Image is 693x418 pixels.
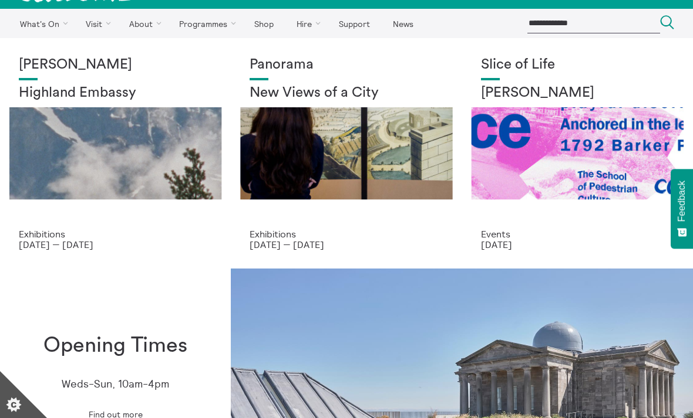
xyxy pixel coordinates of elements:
h2: Highland Embassy [19,85,212,101]
a: Collective Panorama June 2025 small file 8 Panorama New Views of a City Exhibitions [DATE] — [DATE] [231,38,462,269]
a: About [119,9,167,38]
p: Exhibitions [250,229,443,239]
h2: [PERSON_NAME] [481,85,674,101]
p: Exhibitions [19,229,212,239]
a: Support [328,9,380,38]
p: [DATE] — [DATE] [250,239,443,250]
p: [DATE] — [DATE] [19,239,212,250]
button: Feedback - Show survey [671,169,693,249]
h2: New Views of a City [250,85,443,101]
a: News [382,9,423,38]
span: Feedback [677,181,687,222]
h1: Opening Times [43,334,187,358]
a: Shop [244,9,284,38]
a: Programmes [169,9,242,38]
p: [DATE] [481,239,674,250]
h1: Slice of Life [481,57,674,73]
p: Events [481,229,674,239]
a: Webposter copy Slice of Life [PERSON_NAME] Events [DATE] [462,38,693,269]
h1: [PERSON_NAME] [19,57,212,73]
a: Hire [287,9,327,38]
p: Weds-Sun, 10am-4pm [62,378,169,390]
h1: Panorama [250,57,443,73]
a: What's On [9,9,73,38]
a: Visit [76,9,117,38]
